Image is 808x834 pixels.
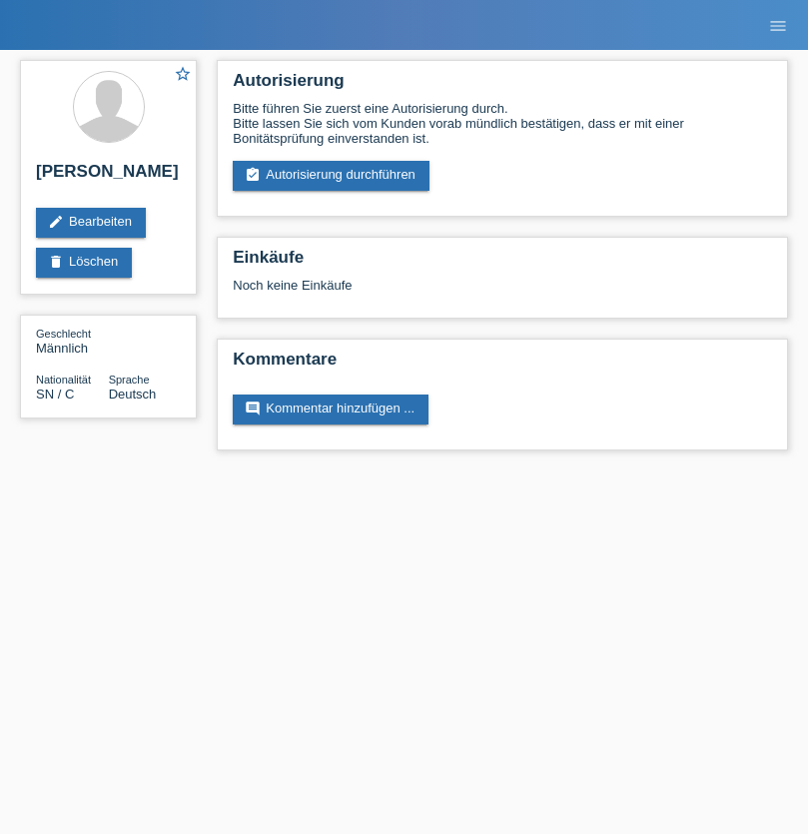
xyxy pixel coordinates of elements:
[174,65,192,86] a: star_border
[48,254,64,270] i: delete
[768,16,788,36] i: menu
[233,161,429,191] a: assignment_turned_inAutorisierung durchführen
[758,19,798,31] a: menu
[233,395,428,424] a: commentKommentar hinzufügen ...
[36,326,109,356] div: Männlich
[36,374,91,386] span: Nationalität
[109,374,150,386] span: Sprache
[109,387,157,402] span: Deutsch
[174,65,192,83] i: star_border
[48,214,64,230] i: edit
[245,167,261,183] i: assignment_turned_in
[233,350,772,380] h2: Kommentare
[36,162,181,192] h2: [PERSON_NAME]
[36,248,132,278] a: deleteLöschen
[245,401,261,417] i: comment
[233,278,772,308] div: Noch keine Einkäufe
[36,387,74,402] span: Senegal / C / 06.10.2021
[36,208,146,238] a: editBearbeiten
[233,101,772,146] div: Bitte führen Sie zuerst eine Autorisierung durch. Bitte lassen Sie sich vom Kunden vorab mündlich...
[36,328,91,340] span: Geschlecht
[233,248,772,278] h2: Einkäufe
[233,71,772,101] h2: Autorisierung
